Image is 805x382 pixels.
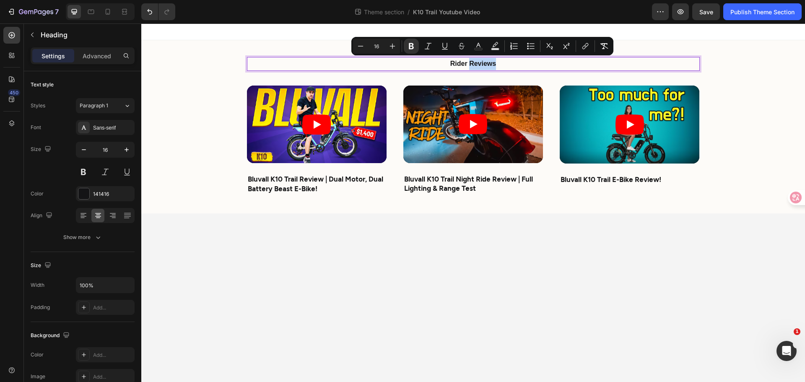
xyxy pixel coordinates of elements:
[55,7,59,17] p: 7
[83,52,111,60] p: Advanced
[723,3,802,20] button: Publish Theme Section
[31,144,53,155] div: Size
[76,98,135,113] button: Paragraph 1
[63,233,102,242] div: Show more
[362,8,406,16] span: Theme section
[8,89,20,96] div: 450
[31,124,41,131] div: Font
[31,304,50,311] div: Padding
[93,373,132,381] div: Add...
[161,91,190,111] button: Play
[413,8,480,16] span: K10 Trail Youtube Video
[31,102,45,109] div: Styles
[474,91,503,111] button: Play
[794,328,800,335] span: 1
[31,230,135,245] button: Show more
[141,23,805,382] iframe: Design area
[93,351,132,359] div: Add...
[31,210,54,221] div: Align
[408,8,410,16] span: /
[31,351,44,359] div: Color
[31,281,44,289] div: Width
[31,81,54,88] div: Text style
[93,190,132,198] div: 141416
[80,102,108,109] span: Paragraph 1
[317,91,346,111] button: Play
[730,8,795,16] div: Publish Theme Section
[263,151,392,169] strong: Bluvall K10 Trail Night Ride Review | Full Lighting & Range Test
[351,37,613,55] div: Editor contextual toolbar
[776,341,797,361] iframe: Intercom live chat
[31,373,45,380] div: Image
[3,3,62,20] button: 7
[699,8,713,16] span: Save
[31,190,44,197] div: Color
[106,151,242,169] strong: Bluvall K10 Trail Review | Dual Motor, Dual Battery Beast E-Bike!
[76,278,134,293] input: Auto
[31,260,53,271] div: Size
[42,52,65,60] p: Settings
[419,151,520,160] strong: Bluvall K10 Trail E-Bike Review!
[31,330,71,341] div: Background
[141,3,175,20] div: Undo/Redo
[309,36,355,44] strong: Rider Reviews
[692,3,720,20] button: Save
[93,124,132,132] div: Sans-serif
[41,30,131,40] p: Heading
[93,304,132,312] div: Add...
